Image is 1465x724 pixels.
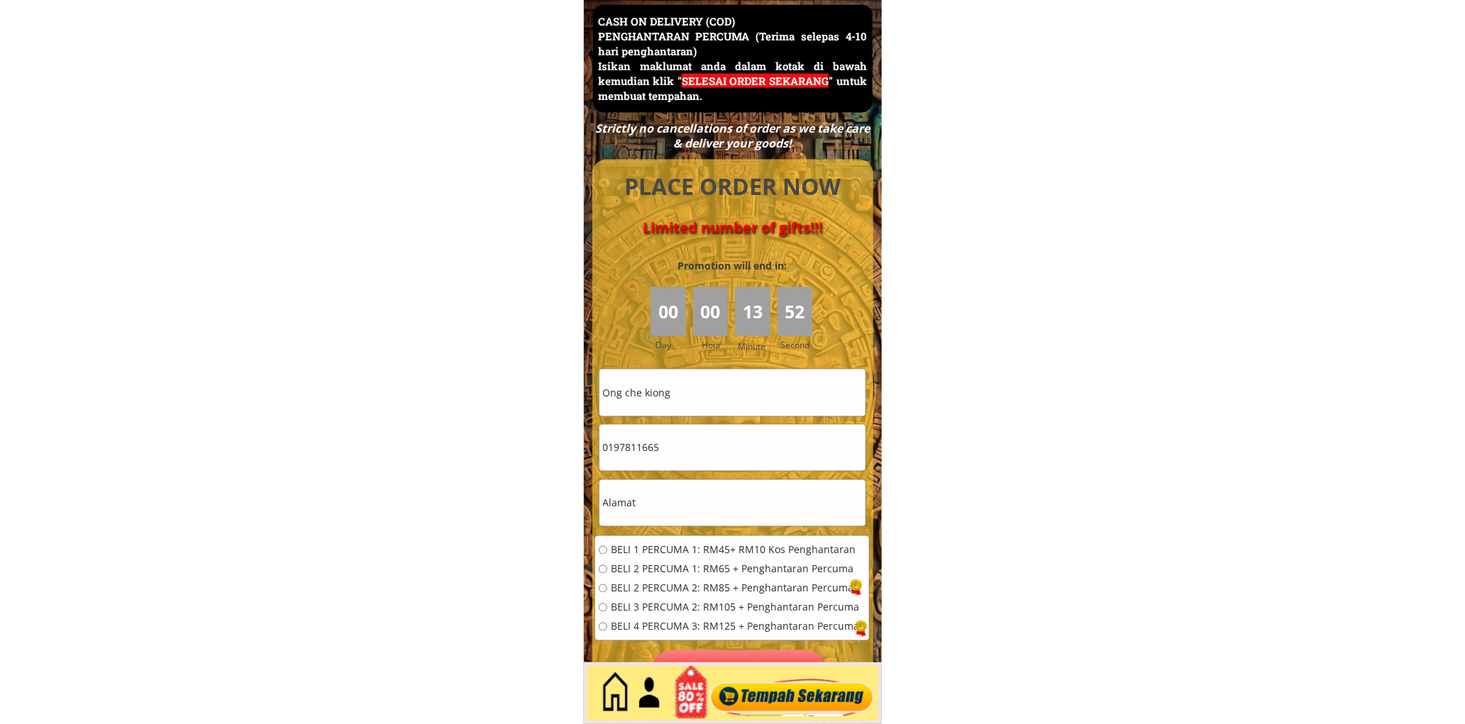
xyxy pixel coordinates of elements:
[781,338,816,352] h3: Second
[611,584,859,594] span: BELI 2 PERCUMA 2: RM85 + Penghantaran Percuma
[611,545,859,555] span: BELI 1 PERCUMA 1: RM45+ RM10 Kos Penghantaran
[599,369,866,416] input: Nama
[599,480,866,526] input: Alamat
[611,622,859,632] span: BELI 4 PERCUMA 3: RM125 + Penghantaran Percuma
[611,564,859,574] span: BELI 2 PERCUMA 1: RM65 + Penghantaran Percuma
[611,603,859,613] span: BELI 3 PERCUMA 2: RM105 + Penghantaran Percuma
[682,74,829,88] span: SELESAI ORDER SEKARANG
[598,14,867,104] h3: CASH ON DELIVERY (COD) PENGHANTARAN PERCUMA (Terima selepas 4-10 hari penghantaran) Isikan maklum...
[609,219,857,236] h4: Limited number of gifts!!!
[652,258,812,274] h3: Promotion will end in:
[650,650,828,698] p: Pesan sekarang
[590,121,874,151] div: Strictly no cancellations of order as we take care & deliver your goods!
[609,171,857,203] h4: PLACE ORDER NOW
[702,338,731,352] h3: Hour
[599,425,866,471] input: Telefon
[738,340,769,353] h3: Minute
[656,338,691,352] h3: Day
